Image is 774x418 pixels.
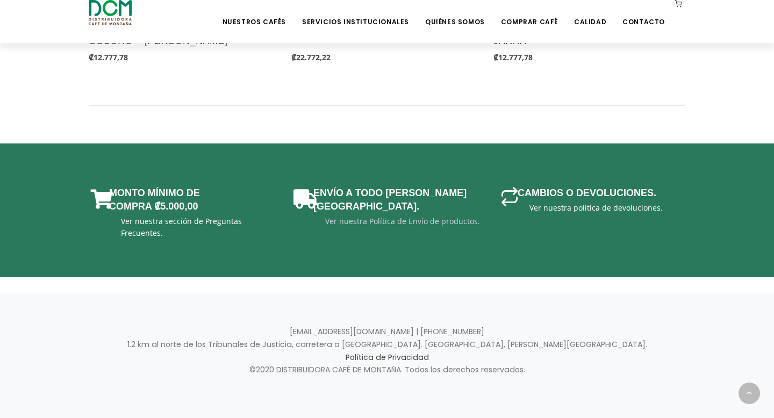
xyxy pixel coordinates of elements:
[529,203,663,213] a: Ver nuestra política de devoluciones.
[494,1,564,26] a: Comprar Café
[419,1,491,26] a: Quiénes Somos
[89,52,128,62] b: ₡12.777,78
[109,186,270,213] h3: Monto mínimo de Compra ₡5.000,00
[216,1,292,26] a: Nuestros Cafés
[291,52,331,62] b: ₡22.772,22
[346,352,429,363] a: Política de Privacidad
[325,216,480,226] a: Ver nuestra Política de Envío de productos.
[296,1,415,26] a: Servicios Institucionales
[616,1,671,26] a: Contacto
[121,216,242,238] a: Ver nuestra sección de Preguntas Frecuentes.
[568,1,613,26] a: Calidad
[518,186,656,200] h3: Cambios o devoluciones.
[313,186,475,213] h3: Envío a todo [PERSON_NAME][GEOGRAPHIC_DATA].
[89,326,685,377] p: [EMAIL_ADDRESS][DOMAIN_NAME] | [PHONE_NUMBER] 1.2 km al norte de los Tribunales de Justicia, carr...
[493,52,533,62] b: ₡12.777,78
[89,21,228,46] a: DUO KAPIWO TUESTE OSCURO + [PERSON_NAME]
[493,21,647,46] a: DUO KAPIWO TUESTE MEDIO + JARRA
